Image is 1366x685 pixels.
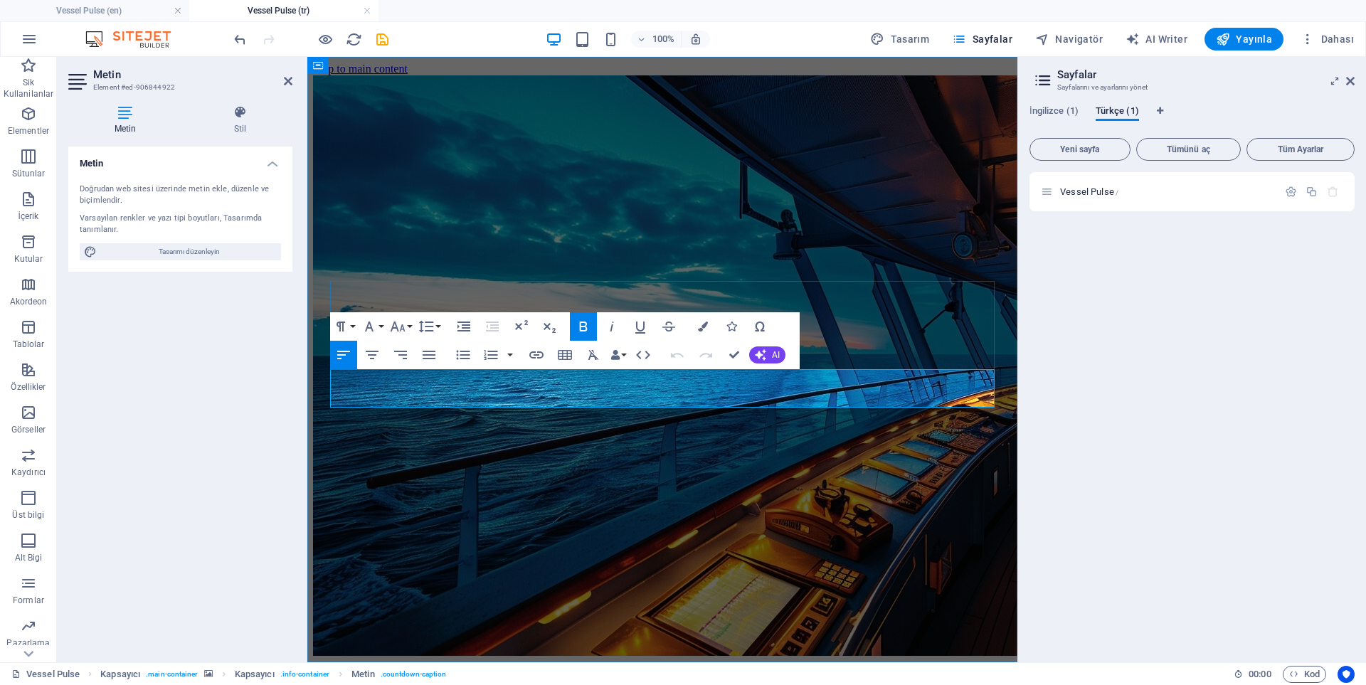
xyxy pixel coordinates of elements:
[1289,666,1320,683] span: Kod
[450,341,477,369] button: Unordered List
[415,312,443,341] button: Line Height
[18,211,38,222] p: İçerik
[864,28,935,51] button: Tasarım
[93,68,292,81] h2: Metin
[870,32,929,46] span: Tasarım
[93,81,264,94] h3: Element #ed-906844922
[231,31,248,48] button: undo
[6,637,50,649] p: Pazarlama
[718,312,745,341] button: Icons
[1143,145,1235,154] span: Tümünü aç
[68,105,188,135] h4: Metin
[630,341,657,369] button: HTML
[374,31,391,48] i: Kaydet (Ctrl+S)
[1253,145,1348,154] span: Tüm Ayarlar
[82,31,189,48] img: Editor Logo
[504,341,516,369] button: Ordered List
[1029,102,1079,122] span: İngilizce (1)
[598,312,625,341] button: Italic (Ctrl+I)
[689,33,702,46] i: Yeniden boyutlandırmada yakınlaştırma düzeyini seçilen cihaza uyacak şekilde otomatik olarak ayarla.
[1246,138,1355,161] button: Tüm Ayarlar
[1035,32,1103,46] span: Navigatör
[1338,666,1355,683] button: Usercentrics
[1096,102,1139,122] span: Türkçe (1)
[721,341,748,369] button: Confirm (Ctrl+⏎)
[477,341,504,369] button: Ordered List
[1120,28,1193,51] button: AI Writer
[330,341,357,369] button: Align Left
[101,243,277,260] span: Tasarımı düzenleyin
[1029,105,1355,132] div: Dil Sekmeleri
[387,312,414,341] button: Font Size
[1029,138,1131,161] button: Yeni sayfa
[1136,138,1241,161] button: Tümünü aç
[608,341,628,369] button: Data Bindings
[1056,187,1278,196] div: Vessel Pulse/
[10,296,48,307] p: Akordeon
[1327,186,1339,198] div: Başlangıç sayfası silinemez
[330,312,357,341] button: Paragraph Format
[692,341,719,369] button: Redo (Ctrl+Shift+Z)
[1295,28,1360,51] button: Dahası
[68,147,292,172] h4: Metin
[1259,669,1261,679] span: :
[689,312,716,341] button: Colors
[1057,68,1355,81] h2: Sayfalar
[507,312,534,341] button: Superscript
[100,666,446,683] nav: breadcrumb
[359,341,386,369] button: Align Center
[80,184,281,207] div: Doğrudan web sitesi üzerinde metin ekle, düzenle ve biçimlendir.
[772,351,780,359] span: AI
[359,312,386,341] button: Font Family
[580,341,607,369] button: Clear Formatting
[381,666,447,683] span: . countdown-caption
[952,32,1012,46] span: Sayfalar
[415,341,443,369] button: Align Justify
[1036,145,1124,154] span: Yeni sayfa
[1126,32,1187,46] span: AI Writer
[1234,666,1271,683] h6: Oturum süresi
[946,28,1018,51] button: Sayfalar
[280,666,329,683] span: . info-container
[351,666,374,683] span: Seçmek için tıkla. Düzenlemek için çift tıkla
[146,666,198,683] span: . main-container
[864,28,935,51] div: Tasarım (Ctrl+Alt+Y)
[1283,666,1326,683] button: Kod
[317,31,334,48] button: Ön izleme modundan çıkıp düzenlemeye devam etmek için buraya tıklayın
[664,341,691,369] button: Undo (Ctrl+Z)
[652,31,675,48] h6: 100%
[235,666,275,683] span: Seçmek için tıkla. Düzenlemek için çift tıkla
[12,168,46,179] p: Sütunlar
[13,595,44,606] p: Formlar
[11,467,46,478] p: Kaydırıcı
[1060,186,1118,197] span: Vessel Pulse
[1306,186,1318,198] div: Çoğalt
[189,3,378,18] h4: Vessel Pulse (tr)
[11,666,80,683] a: Seçimi iptal etmek için tıkla. Sayfaları açmak için çift tıkla
[746,312,773,341] button: Special Characters
[11,381,46,393] p: Özellikler
[6,6,100,18] a: Skip to main content
[536,312,563,341] button: Subscript
[450,312,477,341] button: Increase Indent
[1301,32,1354,46] span: Dahası
[346,31,362,48] i: Sayfayı yeniden yükleyin
[570,312,597,341] button: Bold (Ctrl+B)
[479,312,506,341] button: Decrease Indent
[15,552,43,563] p: Alt Bigi
[6,18,716,602] div: 1/1
[14,253,43,265] p: Kutular
[8,125,49,137] p: Elementler
[13,339,45,350] p: Tablolar
[1216,32,1272,46] span: Yayınla
[1057,81,1326,94] h3: Sayfalarını ve ayarlarını yönet
[631,31,682,48] button: 100%
[1204,28,1283,51] button: Yayınla
[523,341,550,369] button: Insert Link
[188,105,292,135] h4: Stil
[1285,186,1297,198] div: Ayarlar
[655,312,682,341] button: Strikethrough
[1249,666,1271,683] span: 00 00
[749,346,785,363] button: AI
[204,670,213,678] i: Bu element, arka plan içeriyor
